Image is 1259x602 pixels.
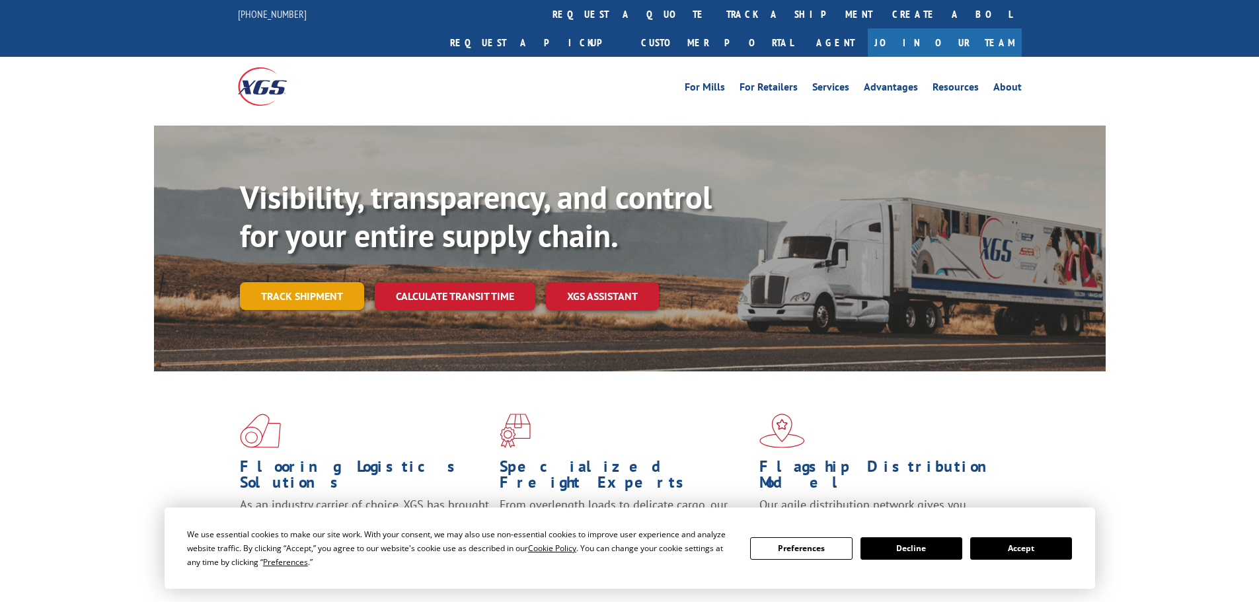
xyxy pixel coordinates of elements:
[803,28,868,57] a: Agent
[970,537,1072,560] button: Accept
[240,459,490,497] h1: Flooring Logistics Solutions
[740,82,798,96] a: For Retailers
[546,282,659,311] a: XGS ASSISTANT
[868,28,1022,57] a: Join Our Team
[165,508,1095,589] div: Cookie Consent Prompt
[685,82,725,96] a: For Mills
[860,537,962,560] button: Decline
[759,497,1003,528] span: Our agile distribution network gives you nationwide inventory management on demand.
[375,282,535,311] a: Calculate transit time
[933,82,979,96] a: Resources
[500,414,531,448] img: xgs-icon-focused-on-flooring-red
[759,459,1009,497] h1: Flagship Distribution Model
[240,282,364,310] a: Track shipment
[240,497,489,544] span: As an industry carrier of choice, XGS has brought innovation and dedication to flooring logistics...
[240,176,712,256] b: Visibility, transparency, and control for your entire supply chain.
[238,7,307,20] a: [PHONE_NUMBER]
[631,28,803,57] a: Customer Portal
[187,527,734,569] div: We use essential cookies to make our site work. With your consent, we may also use non-essential ...
[812,82,849,96] a: Services
[240,414,281,448] img: xgs-icon-total-supply-chain-intelligence-red
[528,543,576,554] span: Cookie Policy
[864,82,918,96] a: Advantages
[440,28,631,57] a: Request a pickup
[263,556,308,568] span: Preferences
[500,497,749,556] p: From overlength loads to delicate cargo, our experienced staff knows the best way to move your fr...
[500,459,749,497] h1: Specialized Freight Experts
[993,82,1022,96] a: About
[750,537,852,560] button: Preferences
[759,414,805,448] img: xgs-icon-flagship-distribution-model-red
